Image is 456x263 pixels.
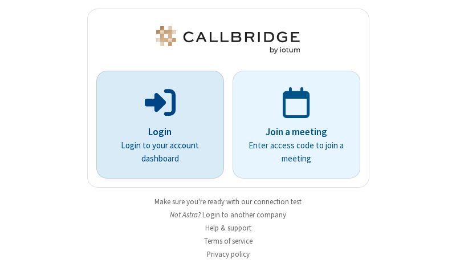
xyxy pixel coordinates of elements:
a: Join a meetingEnter access code to join a meeting [233,71,360,179]
button: LoginLogin to your account dashboard [96,71,224,179]
p: Login [112,125,208,140]
p: Login to your account dashboard [112,139,208,165]
a: Privacy policy [207,249,250,259]
button: Login to another company [202,209,286,220]
a: Terms of service [204,236,253,246]
li: Not Astra? [87,209,369,220]
a: Make sure you're ready with our connection test [154,197,302,207]
a: Help & support [205,223,251,233]
p: Enter access code to join a meeting [249,139,344,165]
img: Astra [154,26,302,54]
p: Join a meeting [249,125,344,140]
